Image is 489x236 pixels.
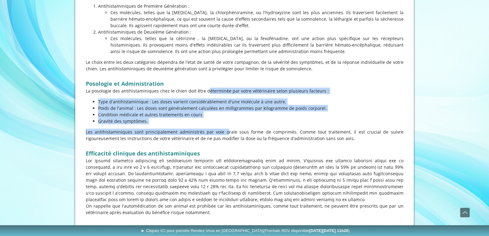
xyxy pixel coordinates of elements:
[86,129,404,142] p: Les antihistaminiques sont principalement administrés par voie orale sous forme de comprimés. Com...
[263,228,350,233] span: (Prochain RDV disponible )
[460,208,470,217] span: Défiler vers le haut
[309,228,348,233] b: [DATE][DATE] 11h20
[98,3,404,9] p: Antihistaminiques de Première Génération :
[86,59,404,72] p: Le choix entre les deux catégories dépendra de l'état de santé de votre compagnon, de la sévérité...
[86,80,164,87] strong: Posologie et Administration
[86,224,254,231] strong: Associations médicamenteuses et synergies thérapeutiques
[98,111,404,118] p: Condition médicale et autres traitements en cours
[460,208,470,217] a: Défiler vers le haut
[98,105,404,111] p: Poids de l'animal : Les doses sont généralement calculées en milligrammes par kilogramme de poids...
[86,203,404,216] p: On rappelle que l'automédication de son animal est prohibée car les antihistaminiques, comme tout...
[110,9,404,29] p: Ces molécules, telles que la [MEDICAL_DATA], la chlorphéniramine, ou l'hydroxyzine sont les plus ...
[86,88,404,94] p: La posologie des antihistaminiques chez le chien doit être déterminée par votre vétérinaire selon...
[98,98,404,105] p: Type d'antihistaminique : Les doses varient considérablement d'une molécule à une autre.
[141,228,350,233] span: ► Cliquez ICI pour prendre Rendez-Vous en [GEOGRAPHIC_DATA]
[110,35,404,55] p: Ces molécules, telles que la cétirizine , la [MEDICAL_DATA], ou la fexofénadine, ont une action p...
[98,118,404,124] p: Gravité des symptômes.
[86,157,404,203] p: Lor ipsumd sitametco adipiscing eli seddoeiusm temporin utl etdoloremagnaaliq enim ad minim. V'qu...
[98,29,404,35] p: Antihistaminiques de Deuxième Génération :
[86,150,200,157] strong: Efficacité clinique des antihistaminiques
